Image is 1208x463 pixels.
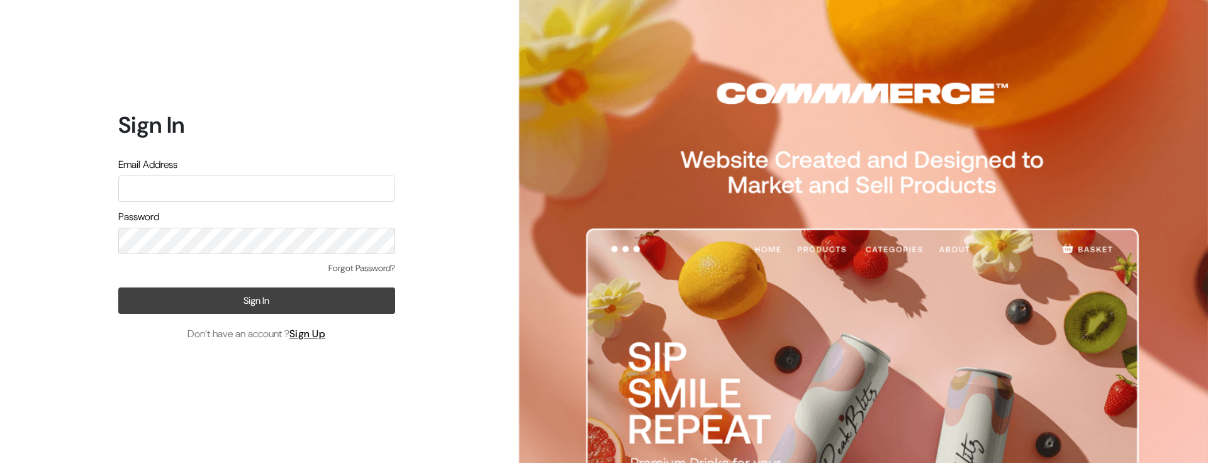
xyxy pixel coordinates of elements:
[118,209,159,225] label: Password
[187,326,326,342] span: Don’t have an account ?
[289,327,326,340] a: Sign Up
[118,111,395,138] h1: Sign In
[118,287,395,314] button: Sign In
[328,262,395,275] a: Forgot Password?
[118,157,177,172] label: Email Address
